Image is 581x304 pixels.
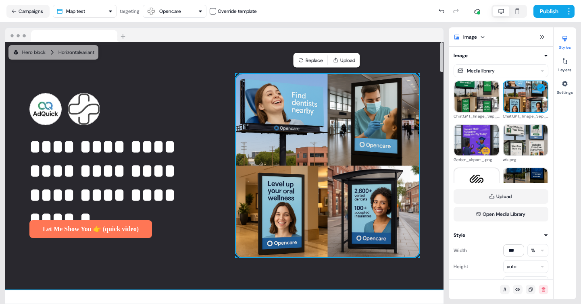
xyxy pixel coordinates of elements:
[533,5,563,18] button: Publish
[554,77,576,95] button: Settings
[236,74,420,258] img: Image
[58,48,94,56] div: Horizontal variant
[29,220,152,238] button: Let Me Show You 👉 (quick video)
[454,113,500,120] div: ChatGPT_Image_Sep_17,_2025,_08_36_30_PM.png
[29,220,213,238] div: Let Me Show You 👉 (quick video)
[454,231,465,239] div: Style
[454,231,548,239] button: Style
[454,244,467,257] div: Width
[454,276,475,289] div: Object Fit
[454,189,548,204] button: Upload
[454,52,548,60] button: Image
[454,207,548,221] button: Open Media Library
[454,260,468,273] div: Height
[330,55,358,66] button: Upload
[454,74,499,119] img: ChatGPT_Image_Sep_17,_2025,_08_36_30_PM.png
[218,7,257,15] div: Override template
[503,156,549,163] div: wix.png
[507,279,512,287] div: Fit
[531,246,535,254] div: %
[454,118,499,162] img: Gerber_airport_.png
[504,74,548,119] img: ChatGPT_Image_Sep_19,_2025,_10_47_54_AM.png
[504,118,548,162] img: wix.png
[554,32,576,50] button: Styles
[66,7,85,15] div: Map test
[143,5,206,18] button: Opencare
[159,7,181,15] div: Opencare
[507,263,516,271] div: auto
[454,169,499,198] img: squarespace-website-builder_b2y2.jpg
[503,113,549,120] div: ChatGPT_Image_Sep_19,_2025,_10_47_54_AM.png
[454,52,468,60] div: Image
[554,55,576,72] button: Layers
[467,67,495,75] div: Media library
[6,5,50,18] button: Campaigns
[454,156,500,163] div: Gerber_airport_.png
[120,7,140,15] div: targeting
[463,33,477,41] div: Image
[503,276,548,289] button: Fit
[12,48,46,56] div: Hero block
[5,28,129,42] img: Browser topbar
[295,55,326,66] button: Replace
